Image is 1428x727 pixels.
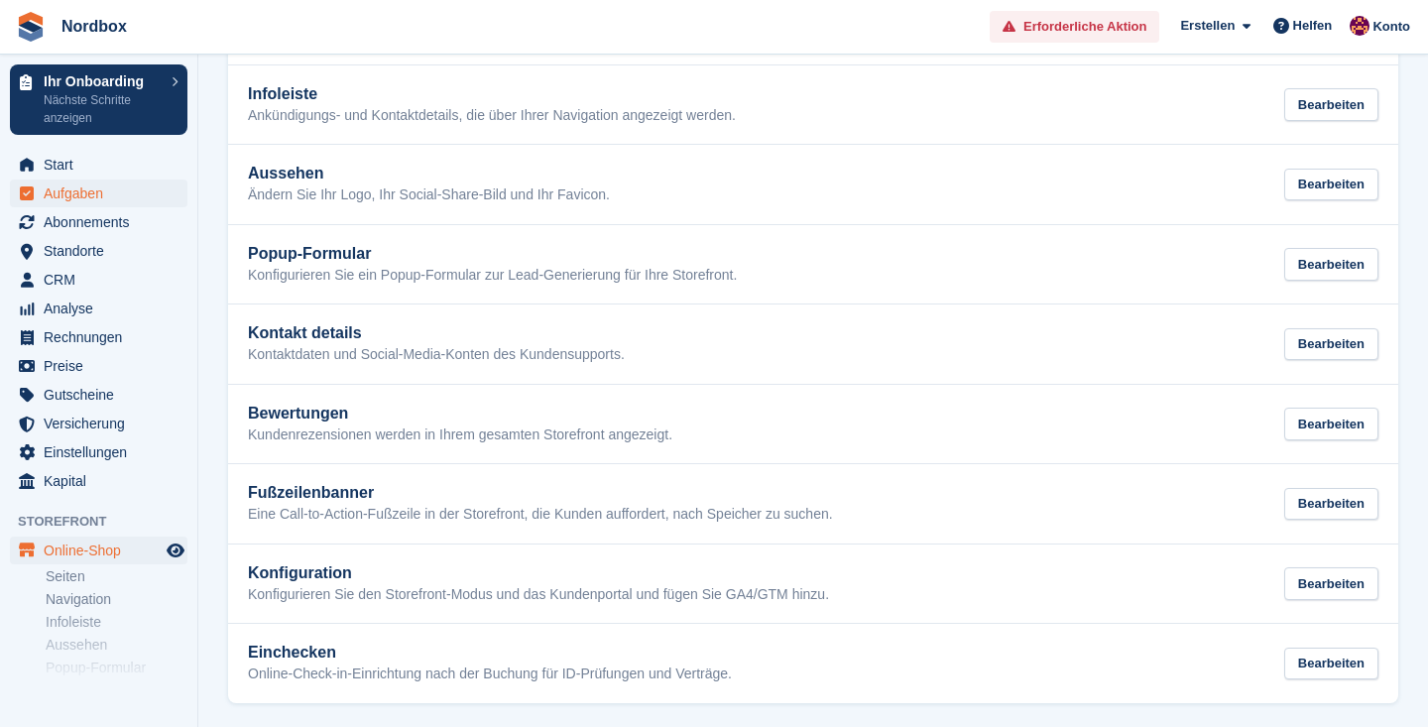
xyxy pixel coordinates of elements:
span: Storefront [18,512,197,532]
span: Versicherung [44,410,163,437]
span: Gutscheine [44,381,163,409]
p: Konfigurieren Sie ein Popup-Formular zur Lead-Generierung für Ihre Storefront. [248,267,737,285]
a: Speisekarte [10,537,187,564]
h2: Einchecken [248,644,732,662]
a: menu [10,410,187,437]
h2: Konfiguration [248,564,829,582]
span: Einstellungen [44,438,163,466]
span: Preise [44,352,163,380]
p: Konfigurieren Sie den Storefront-Modus und das Kundenportal und fügen Sie GA4/GTM hinzu. [248,586,829,604]
h2: Infoleiste [248,85,736,103]
h2: Kontakt details [248,324,625,342]
div: Bearbeiten [1284,648,1378,680]
span: Helfen [1293,16,1333,36]
a: Bewertungen Kundenrezensionen werden in Ihrem gesamten Storefront angezeigt. Bearbeiten [228,385,1398,464]
div: Bearbeiten [1284,488,1378,521]
img: Matheo Damaschke [1350,16,1369,36]
a: menu [10,208,187,236]
div: Bearbeiten [1284,408,1378,440]
a: Aussehen Ändern Sie Ihr Logo, Ihr Social-Share-Bild und Ihr Favicon. Bearbeiten [228,145,1398,224]
a: menu [10,323,187,351]
span: CRM [44,266,163,294]
span: Erforderliche Aktion [1023,17,1146,37]
p: Nächste Schritte anzeigen [44,91,162,127]
h2: Fußzeilenbanner [248,484,833,502]
p: Kundenrezensionen werden in Ihrem gesamten Storefront angezeigt. [248,426,672,444]
a: Einchecken Online-Check-in-Einrichtung nach der Buchung für ID-Prüfungen und Verträge. Bearbeiten [228,624,1398,703]
h2: Popup-Formular [248,245,737,263]
a: Infoleiste [46,613,187,632]
span: Standorte [44,237,163,265]
p: Eine Call-to-Action-Fußzeile in der Storefront, die Kunden auffordert, nach Speicher zu suchen. [248,506,833,524]
p: Ankündigungs- und Kontaktdetails, die über Ihrer Navigation angezeigt werden. [248,107,736,125]
span: Rechnungen [44,323,163,351]
div: Bearbeiten [1284,248,1378,281]
span: Abonnements [44,208,163,236]
a: menu [10,180,187,207]
p: Online-Check-in-Einrichtung nach der Buchung für ID-Prüfungen und Verträge. [248,666,732,683]
div: Bearbeiten [1284,328,1378,361]
a: Infoleiste Ankündigungs- und Kontaktdetails, die über Ihrer Navigation angezeigt werden. Bearbeiten [228,65,1398,145]
a: menu [10,295,187,322]
a: Seiten [46,567,187,586]
span: Kapital [44,467,163,495]
a: menu [10,467,187,495]
span: Erstellen [1180,16,1235,36]
a: Popup-Formular [46,659,187,677]
a: Kontaktdetails [46,681,187,700]
a: menu [10,266,187,294]
a: menu [10,237,187,265]
p: Kontaktdaten und Social-Media-Konten des Kundensupports. [248,346,625,364]
img: stora-icon-8386f47178a22dfd0bd8f6a31ec36ba5ce8667c1dd55bd0f319d3a0aa187defe.svg [16,12,46,42]
a: Nordbox [54,10,135,43]
a: Vorschau-Shop [164,539,187,562]
a: Kontakt details Kontaktdaten und Social-Media-Konten des Kundensupports. Bearbeiten [228,304,1398,384]
a: Aussehen [46,636,187,655]
h2: Aussehen [248,165,610,182]
span: Aufgaben [44,180,163,207]
p: Ihr Onboarding [44,74,162,88]
a: menu [10,151,187,179]
div: Bearbeiten [1284,88,1378,121]
a: Konfiguration Konfigurieren Sie den Storefront-Modus und das Kundenportal und fügen Sie GA4/GTM h... [228,545,1398,624]
span: Konto [1372,17,1410,37]
a: menu [10,381,187,409]
p: Ändern Sie Ihr Logo, Ihr Social-Share-Bild und Ihr Favicon. [248,186,610,204]
a: Erforderliche Aktion [990,11,1159,44]
a: Ihr Onboarding Nächste Schritte anzeigen [10,64,187,135]
a: Popup-Formular Konfigurieren Sie ein Popup-Formular zur Lead-Generierung für Ihre Storefront. Bea... [228,225,1398,304]
a: menu [10,438,187,466]
a: Navigation [46,590,187,609]
h2: Bewertungen [248,405,672,423]
span: Analyse [44,295,163,322]
div: Bearbeiten [1284,169,1378,201]
a: menu [10,352,187,380]
span: Start [44,151,163,179]
div: Bearbeiten [1284,567,1378,600]
a: Fußzeilenbanner Eine Call-to-Action-Fußzeile in der Storefront, die Kunden auffordert, nach Speic... [228,464,1398,544]
span: Online-Shop [44,537,163,564]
